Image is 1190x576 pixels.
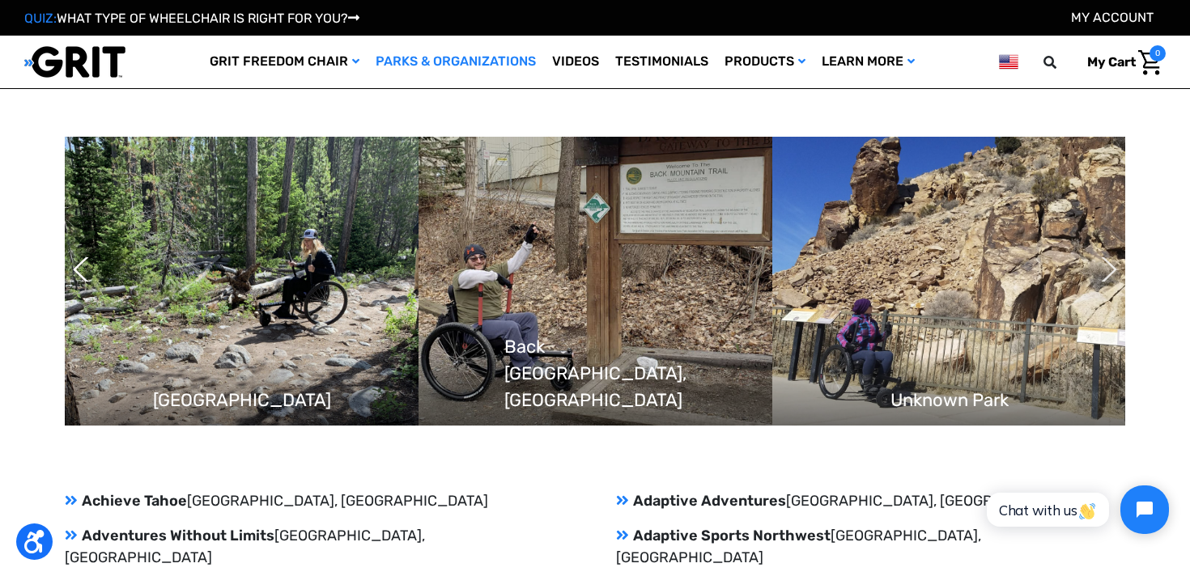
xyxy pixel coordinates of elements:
iframe: Tidio Chat [969,472,1183,548]
img: img08.png [772,137,1126,426]
p: Adaptive Adventures [616,490,1125,512]
span: QUIZ: [24,11,57,26]
span: 0 [1150,45,1166,61]
img: img07.png [419,137,772,426]
span: Back [GEOGRAPHIC_DATA], [GEOGRAPHIC_DATA] [504,333,686,413]
span: My Cart [1087,54,1136,70]
a: Cart with 0 items [1075,45,1166,79]
p: Adventures Without Limits [65,525,574,569]
a: GRIT Freedom Chair [202,36,368,88]
a: Products [716,36,814,88]
a: Testimonials [607,36,716,88]
img: Cart [1138,50,1162,75]
button: Previous [73,249,89,290]
span: Unknown Park [890,387,1009,413]
a: Videos [544,36,607,88]
img: img06.png [65,137,419,426]
button: Next [1093,249,1109,290]
span: [GEOGRAPHIC_DATA] [153,387,331,413]
p: Adaptive Sports Northwest [616,525,1125,569]
img: us.png [999,52,1018,72]
span: [GEOGRAPHIC_DATA], [GEOGRAPHIC_DATA] [187,492,488,510]
a: QUIZ:WHAT TYPE OF WHEELCHAIR IS RIGHT FOR YOU? [24,11,359,26]
a: Account [1071,10,1154,25]
a: Learn More [814,36,923,88]
span: [GEOGRAPHIC_DATA], [GEOGRAPHIC_DATA] [786,492,1087,510]
p: Achieve Tahoe [65,490,574,512]
input: Search [1051,45,1075,79]
a: Parks & Organizations [368,36,544,88]
img: GRIT All-Terrain Wheelchair and Mobility Equipment [24,45,125,78]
